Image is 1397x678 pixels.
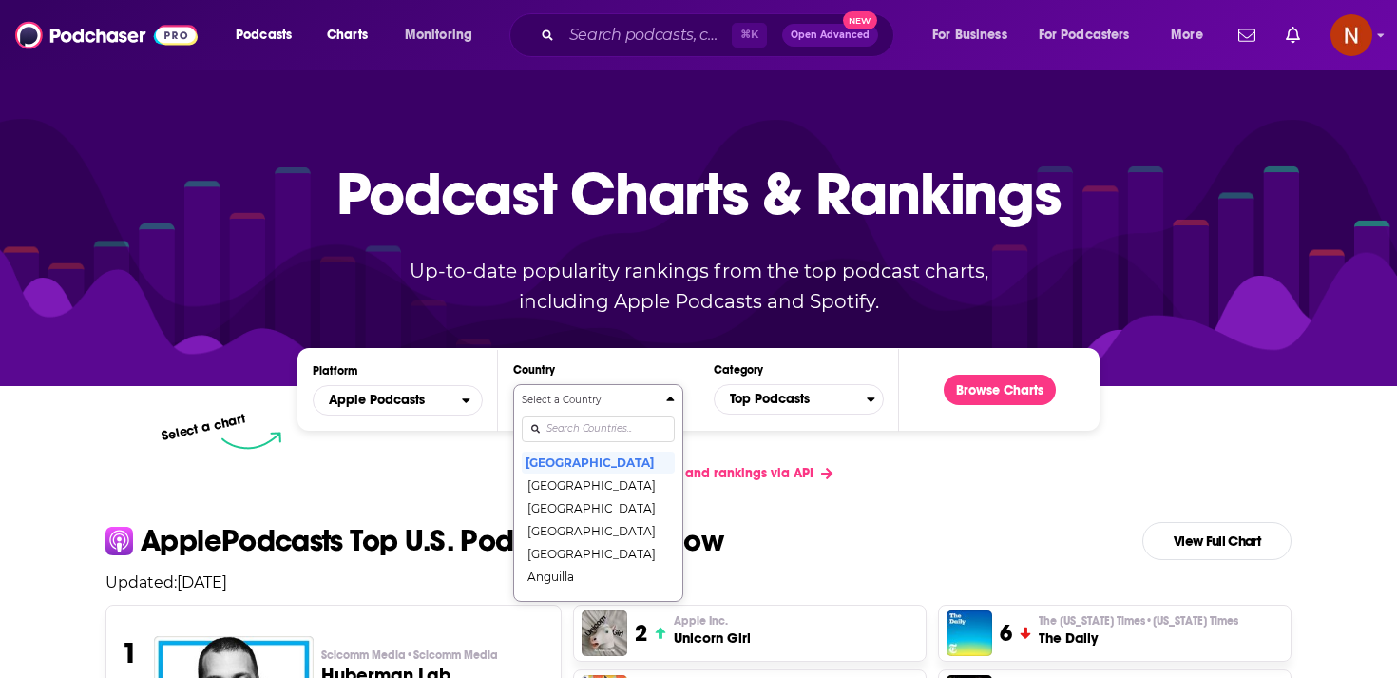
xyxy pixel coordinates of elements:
p: Updated: [DATE] [90,573,1307,591]
span: For Podcasters [1039,22,1130,48]
button: Open AdvancedNew [782,24,878,47]
span: • Scicomm Media [406,649,498,662]
button: open menu [222,20,316,50]
img: Podchaser - Follow, Share and Rate Podcasts [15,17,198,53]
h2: Platforms [313,385,483,416]
img: apple Icon [105,527,133,554]
img: select arrow [221,432,281,450]
button: [GEOGRAPHIC_DATA] [522,588,675,610]
span: More [1171,22,1203,48]
button: Categories [714,384,884,415]
a: Apple Inc.Unicorn Girl [674,613,751,648]
button: Show profile menu [1330,14,1372,56]
button: open menu [1158,20,1227,50]
span: New [843,11,877,29]
span: Top Podcasts [715,383,867,416]
button: Browse Charts [944,375,1056,405]
button: [GEOGRAPHIC_DATA] [522,474,675,496]
h4: Select a Country [522,396,659,405]
h3: 2 [635,619,647,648]
p: Apple Inc. [674,613,751,629]
span: Logged in as AdelNBM [1330,14,1372,56]
button: open menu [313,385,483,416]
span: • [US_STATE] Times [1145,614,1238,628]
div: Search podcasts, credits, & more... [527,13,912,57]
img: User Profile [1330,14,1372,56]
span: Monitoring [405,22,472,48]
button: [GEOGRAPHIC_DATA] [522,451,675,474]
h3: Unicorn Girl [674,629,751,648]
span: The [US_STATE] Times [1039,613,1238,629]
a: Charts [315,20,379,50]
a: The [US_STATE] Times•[US_STATE] TimesThe Daily [1039,613,1238,648]
h3: 1 [122,636,138,670]
span: Apple Inc. [674,613,728,629]
a: Show notifications dropdown [1278,19,1308,51]
img: Unicorn Girl [582,610,627,656]
p: The New York Times • New York Times [1039,613,1238,629]
span: Apple Podcasts [329,394,425,407]
button: [GEOGRAPHIC_DATA] [522,542,675,565]
a: View Full Chart [1142,522,1292,560]
h3: 6 [1000,619,1012,648]
p: Apple Podcasts Top U.S. Podcasts Right Now [141,526,723,556]
span: ⌘ K [732,23,767,48]
button: open menu [1026,20,1158,50]
a: Show notifications dropdown [1231,19,1263,51]
p: Podcast Charts & Rankings [336,131,1062,255]
span: For Business [932,22,1007,48]
a: Get podcast charts and rankings via API [548,450,848,496]
h3: The Daily [1039,629,1238,648]
p: Up-to-date popularity rankings from the top podcast charts, including Apple Podcasts and Spotify. [372,256,1025,317]
button: open menu [919,20,1031,50]
span: Charts [327,22,368,48]
span: Open Advanced [791,30,870,40]
input: Search podcasts, credits, & more... [562,20,732,50]
button: Anguilla [522,565,675,588]
p: Select a chart [160,411,247,444]
span: Podcasts [236,22,292,48]
button: [GEOGRAPHIC_DATA] [522,496,675,519]
button: [GEOGRAPHIC_DATA] [522,519,675,542]
span: Get podcast charts and rankings via API [564,465,813,481]
button: open menu [392,20,497,50]
span: Scicomm Media [321,648,498,663]
input: Search Countries... [522,416,675,442]
button: Countries [513,384,683,602]
p: Scicomm Media • Scicomm Media [321,648,546,663]
img: The Daily [947,610,992,656]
